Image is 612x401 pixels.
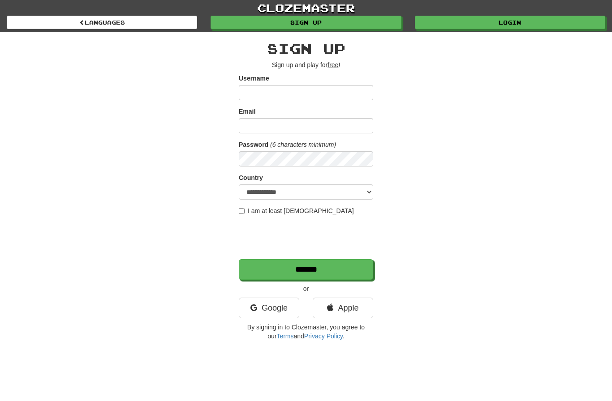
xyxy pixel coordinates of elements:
[239,208,245,214] input: I am at least [DEMOGRAPHIC_DATA]
[270,141,336,148] em: (6 characters minimum)
[239,323,373,341] p: By signing in to Clozemaster, you agree to our and .
[415,16,605,29] a: Login
[211,16,401,29] a: Sign up
[239,206,354,215] label: I am at least [DEMOGRAPHIC_DATA]
[239,107,255,116] label: Email
[239,284,373,293] p: or
[239,298,299,318] a: Google
[276,333,293,340] a: Terms
[313,298,373,318] a: Apple
[239,60,373,69] p: Sign up and play for !
[304,333,343,340] a: Privacy Policy
[328,61,338,68] u: free
[7,16,197,29] a: Languages
[239,220,375,255] iframe: reCAPTCHA
[239,173,263,182] label: Country
[239,140,268,149] label: Password
[239,41,373,56] h2: Sign up
[239,74,269,83] label: Username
